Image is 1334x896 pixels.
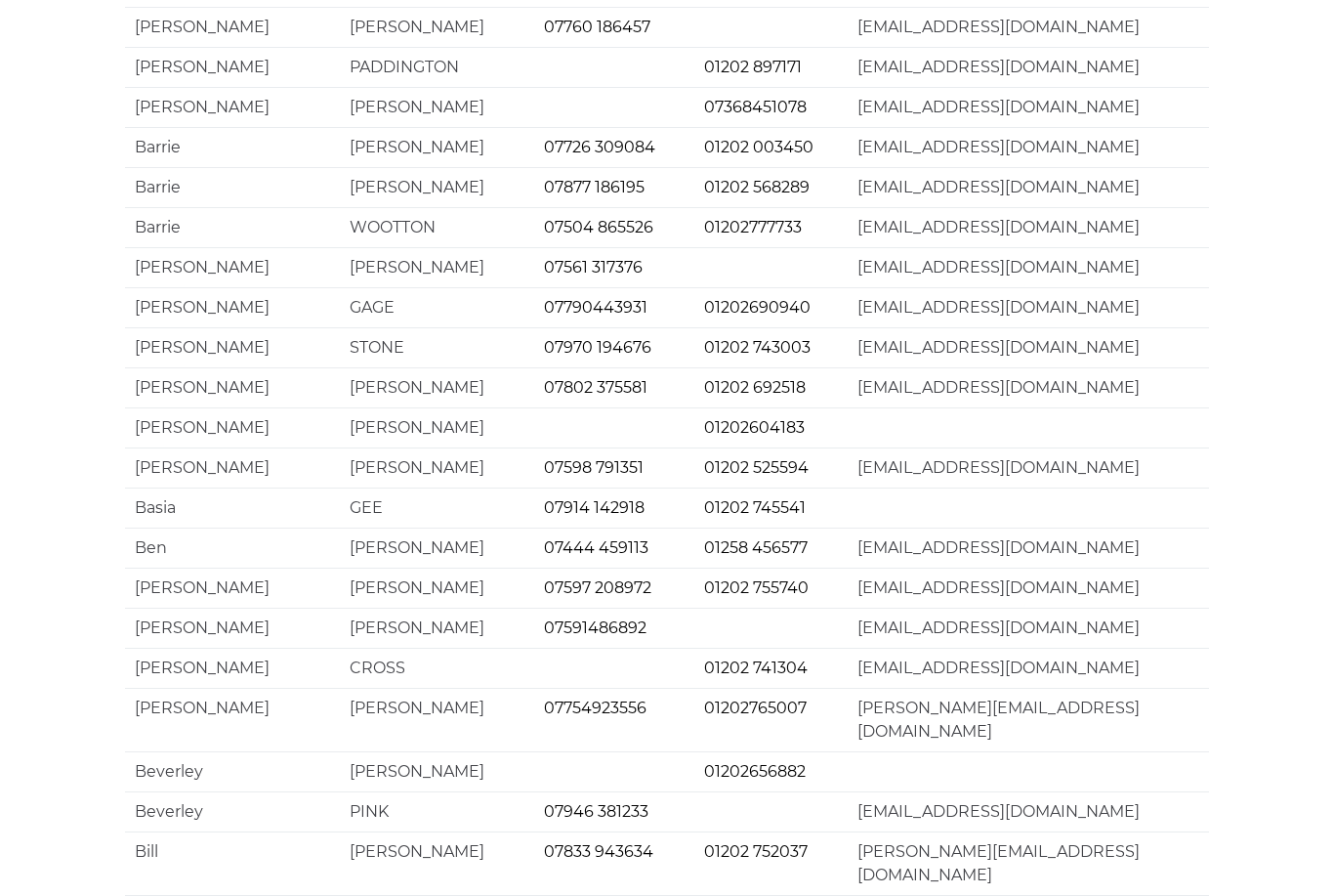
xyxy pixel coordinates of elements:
a: 01202 692518 [704,378,806,397]
a: 07970 194676 [544,338,651,357]
td: [PERSON_NAME] [125,7,340,47]
a: 07726 309084 [544,138,655,156]
a: 07591486892 [544,619,646,637]
a: 01202 568289 [704,178,810,196]
a: 01202604183 [704,418,805,437]
td: [EMAIL_ADDRESS][DOMAIN_NAME] [848,528,1209,568]
a: 07444 459113 [544,538,648,557]
td: [PERSON_NAME] [125,688,340,751]
a: 07368451078 [704,98,807,116]
a: 07760 186457 [544,18,650,36]
a: 01202 003450 [704,138,813,156]
td: [EMAIL_ADDRESS][DOMAIN_NAME] [848,167,1209,207]
td: [EMAIL_ADDRESS][DOMAIN_NAME] [848,327,1209,367]
a: 01202 741304 [704,659,808,677]
a: 07877 186195 [544,178,645,196]
td: Basia [125,488,340,528]
td: [PERSON_NAME] [125,287,340,327]
td: [EMAIL_ADDRESS][DOMAIN_NAME] [848,367,1209,407]
a: 01202 525594 [704,458,809,477]
a: 07914 142918 [544,498,645,517]
a: 07598 791351 [544,458,644,477]
td: [PERSON_NAME] [340,87,533,127]
td: [PERSON_NAME] [340,7,533,47]
td: [EMAIL_ADDRESS][DOMAIN_NAME] [848,127,1209,167]
td: [EMAIL_ADDRESS][DOMAIN_NAME] [848,247,1209,287]
td: [PERSON_NAME] [125,407,340,448]
a: 01202656882 [704,762,806,781]
td: [PERSON_NAME] [125,47,340,87]
td: WOOTTON [340,207,533,247]
td: [EMAIL_ADDRESS][DOMAIN_NAME] [848,791,1209,832]
td: Beverley [125,751,340,791]
td: Barrie [125,127,340,167]
a: 07504 865526 [544,218,653,236]
td: [EMAIL_ADDRESS][DOMAIN_NAME] [848,207,1209,247]
td: [EMAIL_ADDRESS][DOMAIN_NAME] [848,47,1209,87]
td: [PERSON_NAME] [340,167,533,207]
td: [PERSON_NAME] [340,688,533,751]
td: [PERSON_NAME] [125,327,340,367]
td: [EMAIL_ADDRESS][DOMAIN_NAME] [848,87,1209,127]
td: [PERSON_NAME] [340,568,533,608]
a: 07597 208972 [544,578,651,597]
td: [PERSON_NAME][EMAIL_ADDRESS][DOMAIN_NAME] [848,832,1209,895]
td: [EMAIL_ADDRESS][DOMAIN_NAME] [848,7,1209,47]
td: [PERSON_NAME] [125,568,340,608]
td: GEE [340,488,533,528]
td: Beverley [125,791,340,832]
td: PADDINGTON [340,47,533,87]
td: Bill [125,832,340,895]
td: [PERSON_NAME] [340,127,533,167]
td: [PERSON_NAME] [125,608,340,648]
td: [PERSON_NAME] [340,608,533,648]
td: GAGE [340,287,533,327]
td: [PERSON_NAME] [340,367,533,407]
a: 07754923556 [544,699,646,717]
td: [PERSON_NAME] [125,247,340,287]
td: Ben [125,528,340,568]
td: [PERSON_NAME] [125,648,340,688]
td: [PERSON_NAME] [125,448,340,488]
a: 01202 755740 [704,578,809,597]
td: [EMAIL_ADDRESS][DOMAIN_NAME] [848,608,1209,648]
td: [PERSON_NAME] [340,751,533,791]
td: [PERSON_NAME][EMAIL_ADDRESS][DOMAIN_NAME] [848,688,1209,751]
td: [EMAIL_ADDRESS][DOMAIN_NAME] [848,568,1209,608]
a: 07561 317376 [544,258,643,277]
a: 07802 375581 [544,378,647,397]
td: STONE [340,327,533,367]
a: 01202765007 [704,699,807,717]
td: [PERSON_NAME] [340,832,533,895]
a: 07790443931 [544,298,647,317]
td: [EMAIL_ADDRESS][DOMAIN_NAME] [848,648,1209,688]
td: [PERSON_NAME] [340,528,533,568]
td: CROSS [340,648,533,688]
a: 07833 943634 [544,842,653,861]
a: 01258 456577 [704,538,808,557]
td: Barrie [125,207,340,247]
td: [PERSON_NAME] [340,407,533,448]
td: [PERSON_NAME] [125,87,340,127]
td: [PERSON_NAME] [340,448,533,488]
a: 01202 745541 [704,498,806,517]
td: PINK [340,791,533,832]
a: 01202777733 [704,218,802,236]
td: [EMAIL_ADDRESS][DOMAIN_NAME] [848,448,1209,488]
td: [EMAIL_ADDRESS][DOMAIN_NAME] [848,287,1209,327]
td: Barrie [125,167,340,207]
a: 01202 752037 [704,842,808,861]
td: [PERSON_NAME] [340,247,533,287]
a: 01202690940 [704,298,811,317]
a: 01202 897171 [704,58,802,76]
a: 01202 743003 [704,338,811,357]
a: 07946 381233 [544,802,648,821]
td: [PERSON_NAME] [125,367,340,407]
